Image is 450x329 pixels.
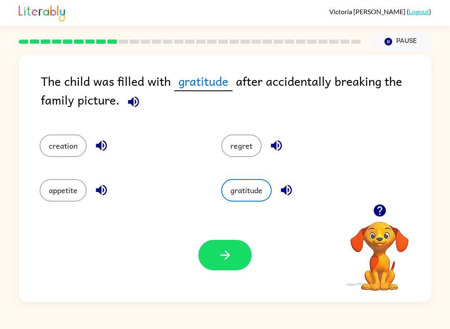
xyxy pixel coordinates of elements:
[409,7,429,15] a: Logout
[40,135,87,157] button: creation
[371,32,431,51] button: Pause
[221,135,262,157] button: regret
[329,7,431,15] div: ( )
[19,3,65,22] img: Literably
[221,179,272,202] button: gratitude
[41,72,431,118] div: The child was filled with after accidentally breaking the family picture.
[174,72,232,91] span: gratitude
[40,179,87,202] button: appetite
[329,7,407,15] span: Victoria [PERSON_NAME]
[338,209,421,292] video: Your browser must support playing .mp4 files to use Literably. Please try using another browser.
